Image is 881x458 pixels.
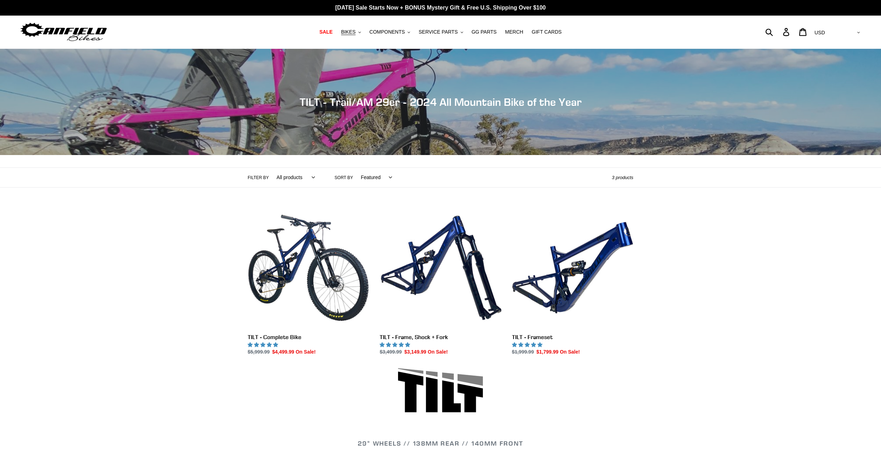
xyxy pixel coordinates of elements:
button: SERVICE PARTS [415,27,466,37]
span: COMPONENTS [369,29,405,35]
a: SALE [316,27,336,37]
button: COMPONENTS [366,27,414,37]
span: GG PARTS [472,29,497,35]
span: BIKES [341,29,356,35]
span: SALE [319,29,333,35]
span: 29" WHEELS // 138mm REAR // 140mm FRONT [358,439,523,447]
label: Filter by [248,174,269,181]
button: BIKES [338,27,364,37]
img: Canfield Bikes [19,21,108,43]
span: GIFT CARDS [532,29,562,35]
span: 3 products [612,175,633,180]
span: TILT - Trail/AM 29er - 2024 All Mountain Bike of the Year [300,96,582,108]
a: GG PARTS [468,27,500,37]
input: Search [769,24,787,40]
a: GIFT CARDS [528,27,565,37]
span: MERCH [505,29,523,35]
label: Sort by [335,174,353,181]
a: MERCH [502,27,527,37]
span: SERVICE PARTS [419,29,457,35]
